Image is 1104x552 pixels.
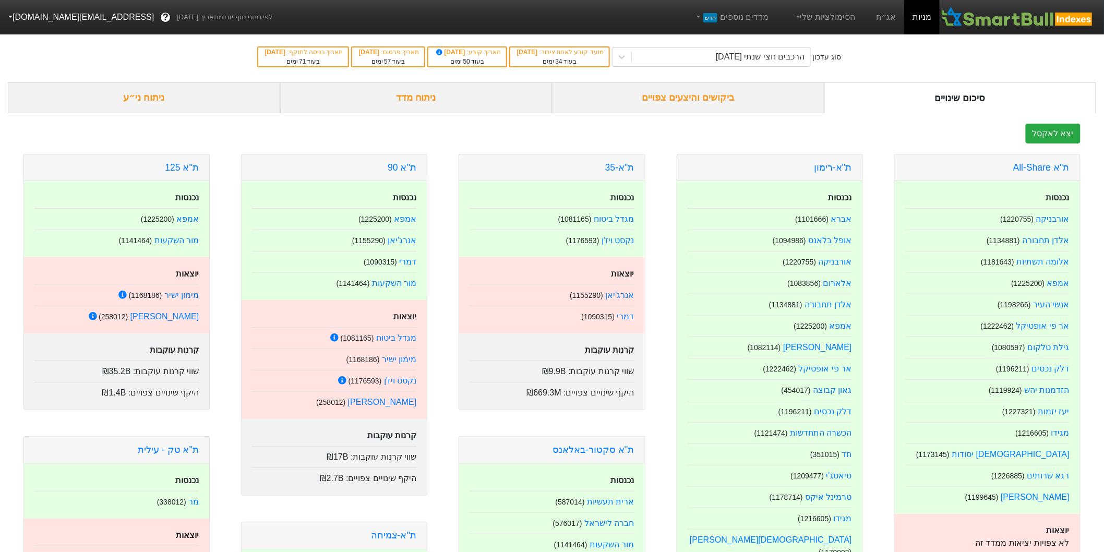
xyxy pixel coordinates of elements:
[399,257,416,266] a: דמרי
[99,313,128,321] small: ( 258012 )
[327,452,348,461] span: ₪17B
[829,193,852,202] strong: נכנסות
[606,291,634,299] a: אנרג'יאן
[176,214,199,223] a: אמפא
[617,312,634,321] a: דמרי
[783,258,817,266] small: ( 1220755 )
[823,279,852,287] a: אלארום
[754,429,788,437] small: ( 1121474 )
[376,333,416,342] a: מגדל ביטוח
[384,376,417,385] a: נקסט ויז'ן
[165,162,199,173] a: ת''א 125
[382,355,416,364] a: מימון ישיר
[102,388,126,397] span: ₪1.4B
[157,498,186,506] small: ( 338012 )
[590,540,634,549] a: מור השקעות
[556,58,562,65] span: 34
[778,407,812,416] small: ( 1196211 )
[1047,526,1070,535] strong: יוצאות
[320,474,344,483] span: ₪2.7B
[175,476,199,485] strong: נכנסות
[996,365,1029,373] small: ( 1196211 )
[916,450,950,459] small: ( 1173145 )
[611,193,634,202] strong: נכנסות
[558,215,592,223] small: ( 1081165 )
[587,497,634,506] a: ארית תעשיות
[252,467,416,485] div: היקף שינויים צפויים :
[831,214,852,223] a: אברא
[813,52,842,63] div: סוג עדכון
[808,236,851,245] a: אופל בלאנס
[952,450,1070,459] a: [DEMOGRAPHIC_DATA] יסודות
[394,214,416,223] a: אמפא
[790,428,851,437] a: הכשרה התחדשות
[690,535,852,544] a: [DEMOGRAPHIC_DATA][PERSON_NAME]
[585,345,634,354] strong: קרנות עוקבות
[138,445,199,455] a: ת''א טק - עילית
[265,49,287,56] span: [DATE]
[992,343,1025,352] small: ( 1080597 )
[594,214,634,223] a: מגדל ביטוח
[813,386,851,394] a: גאון קבוצה
[1023,236,1070,245] a: אלדן תחבורה
[553,445,634,455] a: ת''א סקטור-באלאנס
[176,269,199,278] strong: יוצאות
[602,236,634,245] a: נקסט ויז'ן
[773,236,806,245] small: ( 1094986 )
[905,537,1070,549] p: לא צפויות יציאות ממדד זה
[316,398,345,406] small: ( 258012 )
[814,407,851,416] a: דלק נכסים
[796,215,829,223] small: ( 1101666 )
[252,446,416,463] div: שווי קרנות עוקבות :
[819,257,852,266] a: אורבניקה
[1026,124,1081,143] button: יצא לאקסל
[1017,257,1070,266] a: אלומה תשתיות
[372,279,416,287] a: מור השקעות
[981,322,1014,330] small: ( 1222462 )
[1016,429,1049,437] small: ( 1216605 )
[367,431,416,440] strong: קרנות עוקבות
[842,450,852,459] a: חד
[393,193,416,202] strong: נכנסות
[1027,471,1070,480] a: רגא שרותים
[1025,386,1070,394] a: הזדמנות יהש
[1028,343,1070,352] a: גילת טלקום
[515,57,603,66] div: בעוד ימים
[581,313,615,321] small: ( 1090315 )
[830,321,852,330] a: אמפא
[517,49,539,56] span: [DATE]
[128,291,162,299] small: ( 1168186 )
[824,82,1097,113] div: סיכום שינויים
[371,530,417,541] a: ת''א-צמיחה
[805,300,851,309] a: אלדן תחבורה
[788,279,821,287] small: ( 1083856 )
[150,345,199,354] strong: קרנות עוקבות
[175,193,199,202] strong: נכנסות
[790,7,860,28] a: הסימולציות שלי
[188,497,199,506] a: מר
[364,258,397,266] small: ( 1090315 )
[34,361,199,378] div: שווי קרנות עוקבות :
[814,162,852,173] a: ת''א-רימון
[991,472,1025,480] small: ( 1226885 )
[1046,193,1070,202] strong: נכנסות
[280,82,553,113] div: ניתוח מדד
[1047,279,1070,287] a: אמפא
[130,312,199,321] a: [PERSON_NAME]
[1001,493,1070,501] a: [PERSON_NAME]
[434,47,501,57] div: תאריך קובע :
[981,258,1014,266] small: ( 1181643 )
[703,13,717,22] span: חדש
[716,51,805,63] div: הרכבים חצי שנתי [DATE]
[357,57,419,66] div: בעוד ימים
[763,365,797,373] small: ( 1222462 )
[1038,407,1070,416] a: יעז יזמות
[349,377,382,385] small: ( 1176593 )
[154,236,199,245] a: מור השקעות
[542,367,566,376] span: ₪9.9B
[769,301,802,309] small: ( 1134881 )
[805,493,851,501] a: טרמינל איקס
[434,57,501,66] div: בעוד ימים
[989,386,1022,394] small: ( 1119924 )
[748,343,781,352] small: ( 1082114 )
